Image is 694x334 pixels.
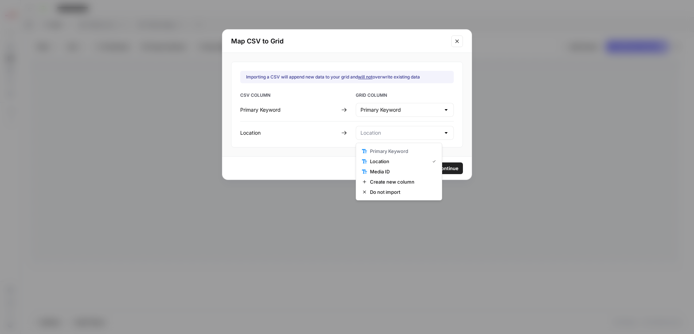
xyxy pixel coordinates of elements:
span: Do not import [370,188,433,196]
u: will not [358,74,373,80]
div: Importing a CSV will append new data to your grid and overwrite existing data [246,74,420,80]
button: Continue [433,162,463,174]
span: CSV COLUMN [240,92,338,100]
input: Location [360,129,440,137]
span: Location [370,158,426,165]
input: Primary Keyword [360,106,440,114]
div: Location [240,129,338,137]
span: Media ID [370,168,433,175]
span: Continue [437,165,459,172]
button: Close modal [451,35,463,47]
span: Create new column [370,178,433,185]
span: Primary Keyword [370,147,433,155]
div: Primary Keyword [240,106,338,114]
span: GRID COLUMN [356,92,454,100]
h2: Map CSV to Grid [231,36,447,46]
